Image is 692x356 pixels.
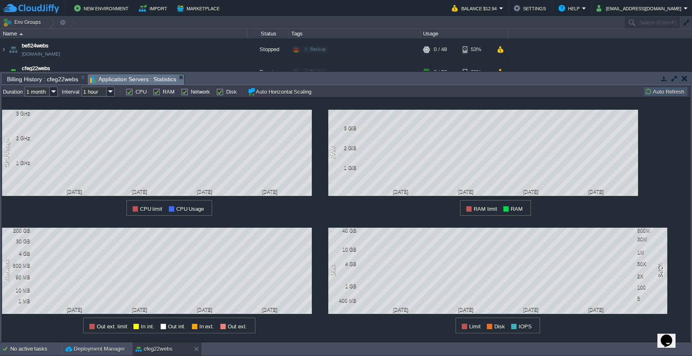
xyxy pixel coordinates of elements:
[455,189,476,195] div: [DATE]
[139,3,170,13] button: Import
[74,3,131,13] button: New Environment
[434,61,447,83] div: 6 / 38
[310,69,325,74] span: Backup
[3,3,59,14] img: CloudJiffy
[2,137,12,169] div: CPU Usage
[434,38,447,61] div: 0 / 48
[3,288,30,293] div: 10 MB
[90,74,177,85] span: Application Servers : Statistics
[328,264,338,277] div: Disk
[97,323,127,330] span: Out ext. limit
[421,29,508,38] div: Usage
[637,228,664,233] div: 600M
[463,61,489,83] div: 28%
[248,38,289,61] div: Stopped
[3,251,30,257] div: 4 GB
[585,189,606,195] div: [DATE]
[7,38,19,61] img: AMDAwAAAACH5BAEAAAAALAAAAAABAAEAAAICRAEAOw==
[328,146,338,160] div: RAM
[452,3,499,13] button: Balance $12.94
[596,3,684,13] button: [EMAIL_ADDRESS][DOMAIN_NAME]
[129,189,150,195] div: [DATE]
[390,189,411,195] div: [DATE]
[64,189,84,195] div: [DATE]
[330,247,356,252] div: 10 GB
[226,89,237,95] label: Disk
[469,323,481,330] span: Limit
[22,64,50,73] a: cfeg22webs
[1,29,247,38] div: Name
[3,17,44,28] button: Env Groups
[310,47,325,52] span: Backup
[129,307,150,313] div: [DATE]
[136,345,172,353] button: cfeg22webs
[637,250,664,255] div: 1M
[248,29,288,38] div: Status
[259,189,280,195] div: [DATE]
[3,228,30,233] div: 200 GB
[330,298,356,304] div: 400 MB
[177,3,222,13] button: Marketplace
[330,165,356,171] div: 1 GiB
[141,323,154,330] span: In int.
[637,273,664,279] div: 2K
[3,111,30,116] div: 3 GHz
[168,323,186,330] span: Out int.
[19,33,23,35] img: AMDAwAAAACH5BAEAAAAALAAAAAABAAEAAAICRAEAOw==
[140,206,163,212] span: CPU limit
[228,323,247,330] span: Out ext.
[455,307,476,313] div: [DATE]
[3,160,30,166] div: 1 GHz
[511,206,523,212] span: RAM
[22,50,60,58] a: [DOMAIN_NAME]
[65,345,125,353] button: Deployment Manager
[520,307,541,313] div: [DATE]
[637,261,664,267] div: 50K
[289,29,420,38] div: Tags
[657,323,684,348] iframe: chat widget
[330,283,356,289] div: 1 GB
[3,238,30,244] div: 30 GB
[176,206,204,212] span: CPU Usage
[330,261,356,267] div: 4 GB
[194,189,215,195] div: [DATE]
[519,323,532,330] span: IOPS
[463,38,489,61] div: 53%
[136,89,147,95] label: CPU
[163,89,175,95] label: RAM
[7,74,78,84] span: Billing History : cfeg22webs
[3,89,23,95] label: Duration
[330,125,356,131] div: 3 GiB
[2,259,12,282] div: Network
[259,307,280,313] div: [DATE]
[390,307,411,313] div: [DATE]
[514,3,548,13] button: Settings
[330,228,356,233] div: 40 GB
[559,3,582,13] button: Help
[637,285,664,290] div: 100
[248,87,314,96] button: Auto Horizontal Scaling
[494,323,505,330] span: Disk
[474,206,497,212] span: RAM limit
[22,42,49,50] span: befi24webs
[7,61,19,83] img: AMDAwAAAACH5BAEAAAAALAAAAAABAAEAAAICRAEAOw==
[62,89,79,95] label: Interval
[330,145,356,151] div: 2 GiB
[194,307,215,313] div: [DATE]
[645,88,687,95] button: Auto Refresh
[3,135,30,141] div: 2 GHz
[0,61,7,83] img: AMDAwAAAACH5BAEAAAAALAAAAAABAAEAAAICRAEAOw==
[191,89,210,95] label: Network
[655,263,665,278] div: IOPS
[10,342,62,356] div: No active tasks
[3,263,30,269] div: 600 MB
[64,307,84,313] div: [DATE]
[3,274,30,280] div: 90 MB
[637,296,664,302] div: 5
[0,38,7,61] img: AMDAwAAAACH5BAEAAAAALAAAAAABAAEAAAICRAEAOw==
[637,236,664,242] div: 30M
[585,307,606,313] div: [DATE]
[248,61,289,83] div: Running
[3,298,30,304] div: 1 MB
